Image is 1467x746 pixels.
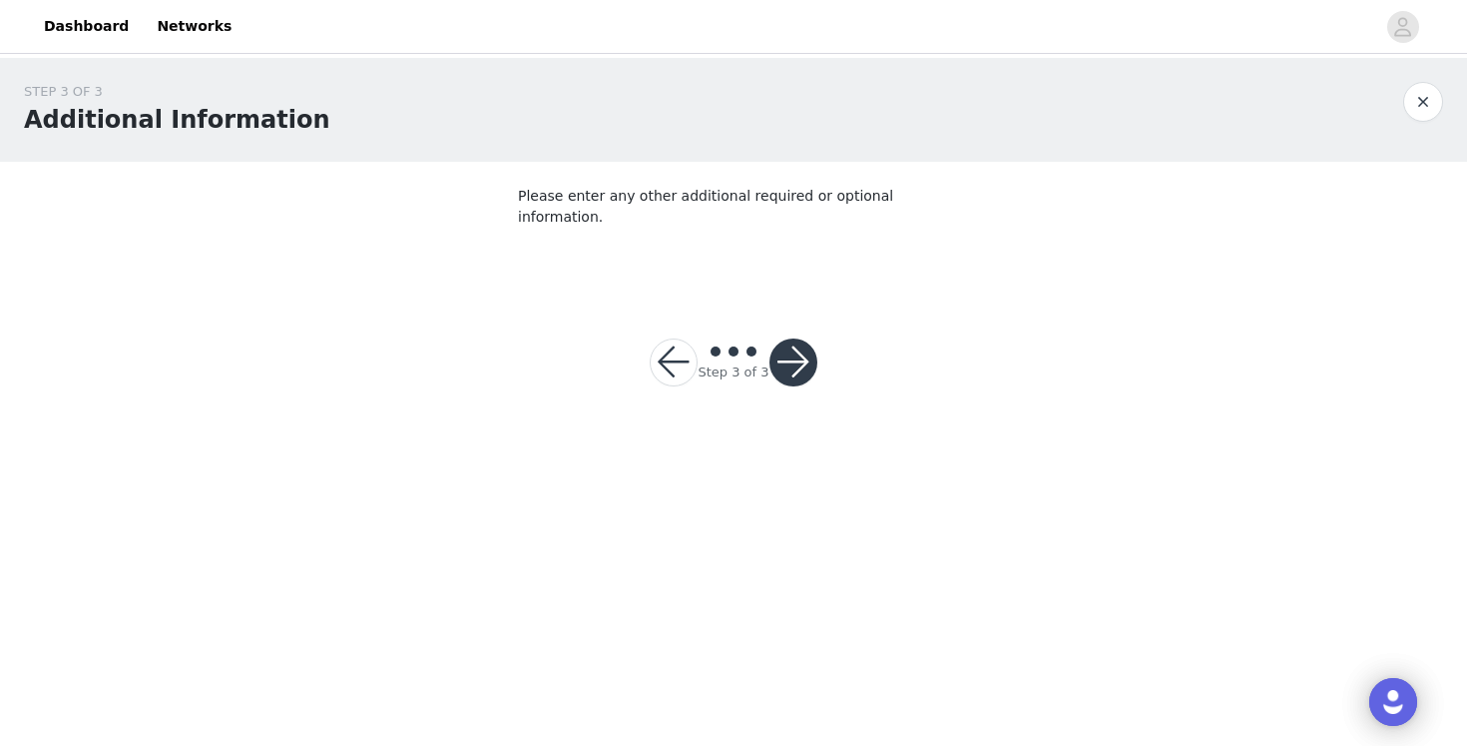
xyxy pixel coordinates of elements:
a: Networks [145,4,244,49]
div: Open Intercom Messenger [1369,678,1417,726]
div: Step 3 of 3 [698,363,768,382]
h1: Additional Information [24,102,329,138]
div: STEP 3 OF 3 [24,82,329,102]
p: Please enter any other additional required or optional information. [518,186,949,228]
a: Dashboard [32,4,141,49]
div: avatar [1393,11,1412,43]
